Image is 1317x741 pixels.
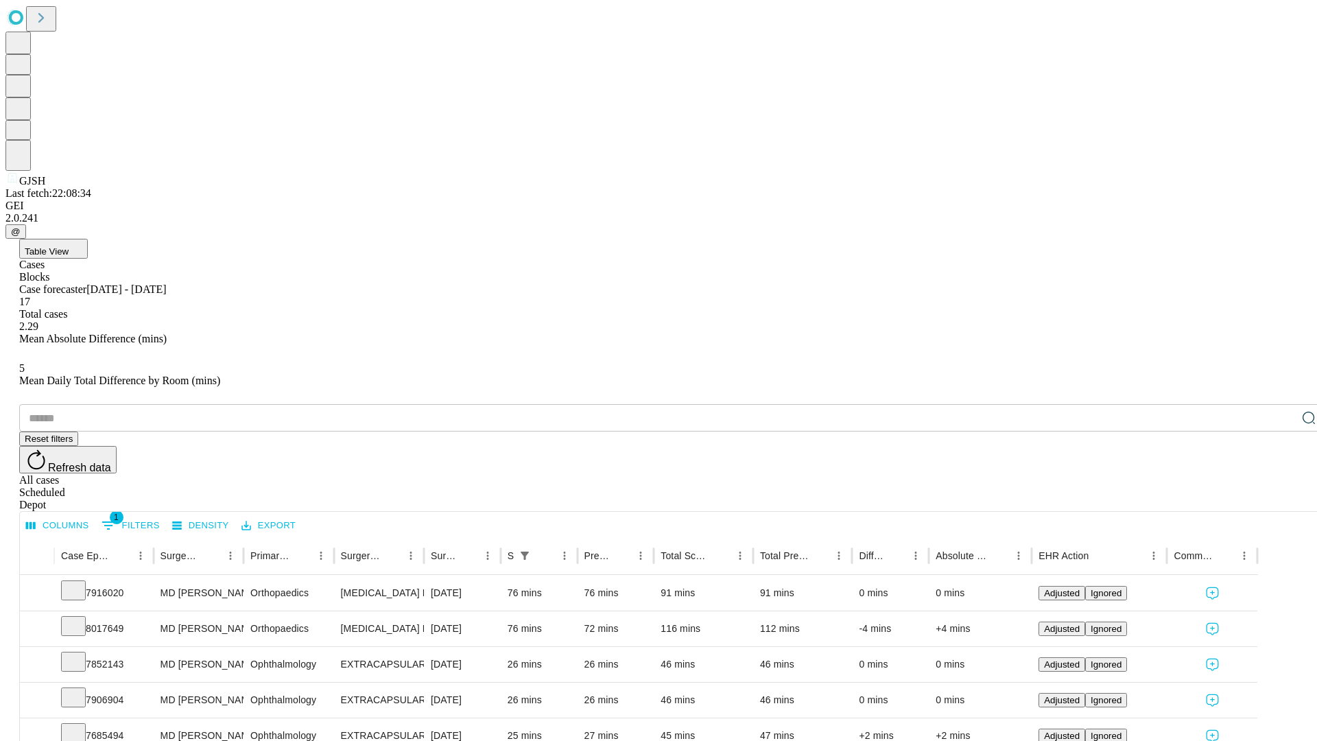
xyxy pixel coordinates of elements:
[19,296,30,307] span: 17
[221,546,240,565] button: Menu
[731,546,750,565] button: Menu
[161,611,237,646] div: MD [PERSON_NAME] [PERSON_NAME]
[250,647,327,682] div: Ophthalmology
[584,683,648,718] div: 26 mins
[431,550,458,561] div: Surgery Date
[990,546,1009,565] button: Sort
[1174,550,1213,561] div: Comments
[936,647,1025,682] div: 0 mins
[760,576,846,611] div: 91 mins
[760,683,846,718] div: 46 mins
[86,283,166,295] span: [DATE] - [DATE]
[98,515,163,537] button: Show filters
[936,550,988,561] div: Absolute Difference
[250,576,327,611] div: Orthopaedics
[1009,546,1028,565] button: Menu
[1091,695,1122,705] span: Ignored
[250,683,327,718] div: Ophthalmology
[202,546,221,565] button: Sort
[161,647,237,682] div: MD [PERSON_NAME]
[661,647,746,682] div: 46 mins
[584,647,648,682] div: 26 mins
[19,375,220,386] span: Mean Daily Total Difference by Room (mins)
[859,576,922,611] div: 0 mins
[25,434,73,444] span: Reset filters
[936,611,1025,646] div: +4 mins
[508,647,571,682] div: 26 mins
[131,546,150,565] button: Menu
[515,546,534,565] button: Show filters
[936,683,1025,718] div: 0 mins
[19,320,38,332] span: 2.29
[887,546,906,565] button: Sort
[110,510,123,524] span: 1
[341,550,381,561] div: Surgery Name
[711,546,731,565] button: Sort
[5,224,26,239] button: @
[61,611,147,646] div: 8017649
[760,550,809,561] div: Total Predicted Duration
[936,576,1025,611] div: 0 mins
[1039,693,1085,707] button: Adjusted
[1039,550,1089,561] div: EHR Action
[612,546,631,565] button: Sort
[311,546,331,565] button: Menu
[169,515,233,537] button: Density
[27,653,47,677] button: Expand
[631,546,650,565] button: Menu
[161,550,200,561] div: Surgeon Name
[661,576,746,611] div: 91 mins
[906,546,925,565] button: Menu
[859,611,922,646] div: -4 mins
[1091,659,1122,670] span: Ignored
[19,362,25,374] span: 5
[1090,546,1109,565] button: Sort
[431,683,494,718] div: [DATE]
[401,546,420,565] button: Menu
[829,546,849,565] button: Menu
[431,647,494,682] div: [DATE]
[508,576,571,611] div: 76 mins
[19,239,88,259] button: Table View
[1085,657,1127,672] button: Ignored
[431,576,494,611] div: [DATE]
[1044,588,1080,598] span: Adjusted
[19,333,167,344] span: Mean Absolute Difference (mins)
[27,582,47,606] button: Expand
[1235,546,1254,565] button: Menu
[1144,546,1163,565] button: Menu
[5,212,1312,224] div: 2.0.241
[61,576,147,611] div: 7916020
[1044,659,1080,670] span: Adjusted
[27,689,47,713] button: Expand
[161,683,237,718] div: MD [PERSON_NAME]
[341,611,417,646] div: [MEDICAL_DATA] MEDIAL OR LATERAL MENISCECTOMY
[661,611,746,646] div: 116 mins
[508,550,514,561] div: Scheduled In Room Duration
[1091,731,1122,741] span: Ignored
[1044,731,1080,741] span: Adjusted
[1044,624,1080,634] span: Adjusted
[584,611,648,646] div: 72 mins
[1215,546,1235,565] button: Sort
[431,611,494,646] div: [DATE]
[5,187,91,199] span: Last fetch: 22:08:34
[1085,693,1127,707] button: Ignored
[859,647,922,682] div: 0 mins
[536,546,555,565] button: Sort
[23,515,93,537] button: Select columns
[459,546,478,565] button: Sort
[341,576,417,611] div: [MEDICAL_DATA] MEDIAL OR LATERAL MENISCECTOMY
[61,683,147,718] div: 7906904
[1044,695,1080,705] span: Adjusted
[250,550,290,561] div: Primary Service
[859,683,922,718] div: 0 mins
[25,246,69,257] span: Table View
[1091,588,1122,598] span: Ignored
[292,546,311,565] button: Sort
[661,683,746,718] div: 46 mins
[382,546,401,565] button: Sort
[61,647,147,682] div: 7852143
[11,226,21,237] span: @
[1039,657,1085,672] button: Adjusted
